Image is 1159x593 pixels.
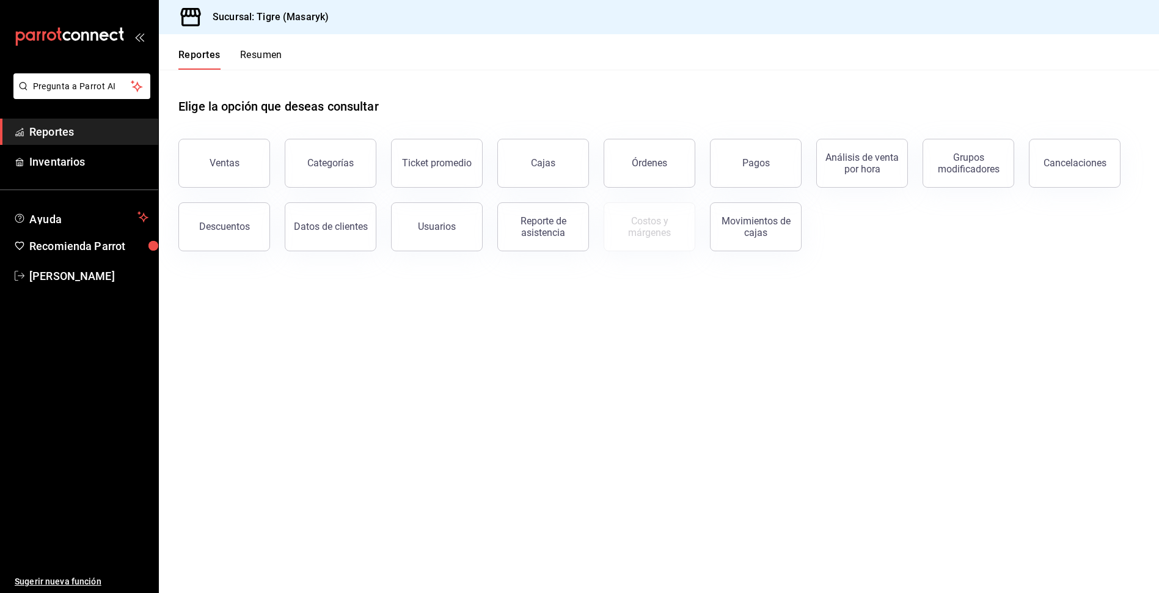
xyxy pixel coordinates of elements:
h1: Elige la opción que deseas consultar [178,97,379,116]
button: Pagos [710,139,802,188]
button: Órdenes [604,139,695,188]
div: navigation tabs [178,49,282,70]
div: Usuarios [418,221,456,232]
span: [PERSON_NAME] [29,268,148,284]
button: Usuarios [391,202,483,251]
button: open_drawer_menu [134,32,144,42]
div: Análisis de venta por hora [824,152,900,175]
button: Movimientos de cajas [710,202,802,251]
button: Ticket promedio [391,139,483,188]
div: Costos y márgenes [612,215,687,238]
span: Inventarios [29,153,148,170]
button: Pregunta a Parrot AI [13,73,150,99]
div: Datos de clientes [294,221,368,232]
div: Grupos modificadores [930,152,1006,175]
button: Reportes [178,49,221,70]
button: Cancelaciones [1029,139,1121,188]
button: Análisis de venta por hora [816,139,908,188]
button: Ventas [178,139,270,188]
span: Recomienda Parrot [29,238,148,254]
button: Reporte de asistencia [497,202,589,251]
a: Pregunta a Parrot AI [9,89,150,101]
span: Reportes [29,123,148,140]
button: Grupos modificadores [923,139,1014,188]
div: Pagos [742,157,770,169]
div: Cancelaciones [1044,157,1106,169]
h3: Sucursal: Tigre (Masaryk) [203,10,329,24]
div: Ventas [210,157,239,169]
div: Cajas [531,156,556,171]
button: Contrata inventarios para ver este reporte [604,202,695,251]
div: Reporte de asistencia [505,215,581,238]
span: Sugerir nueva función [15,575,148,588]
button: Resumen [240,49,282,70]
div: Órdenes [632,157,667,169]
div: Categorías [307,157,354,169]
div: Movimientos de cajas [718,215,794,238]
button: Descuentos [178,202,270,251]
span: Ayuda [29,210,133,224]
button: Categorías [285,139,376,188]
div: Descuentos [199,221,250,232]
button: Datos de clientes [285,202,376,251]
div: Ticket promedio [402,157,472,169]
span: Pregunta a Parrot AI [33,80,131,93]
a: Cajas [497,139,589,188]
